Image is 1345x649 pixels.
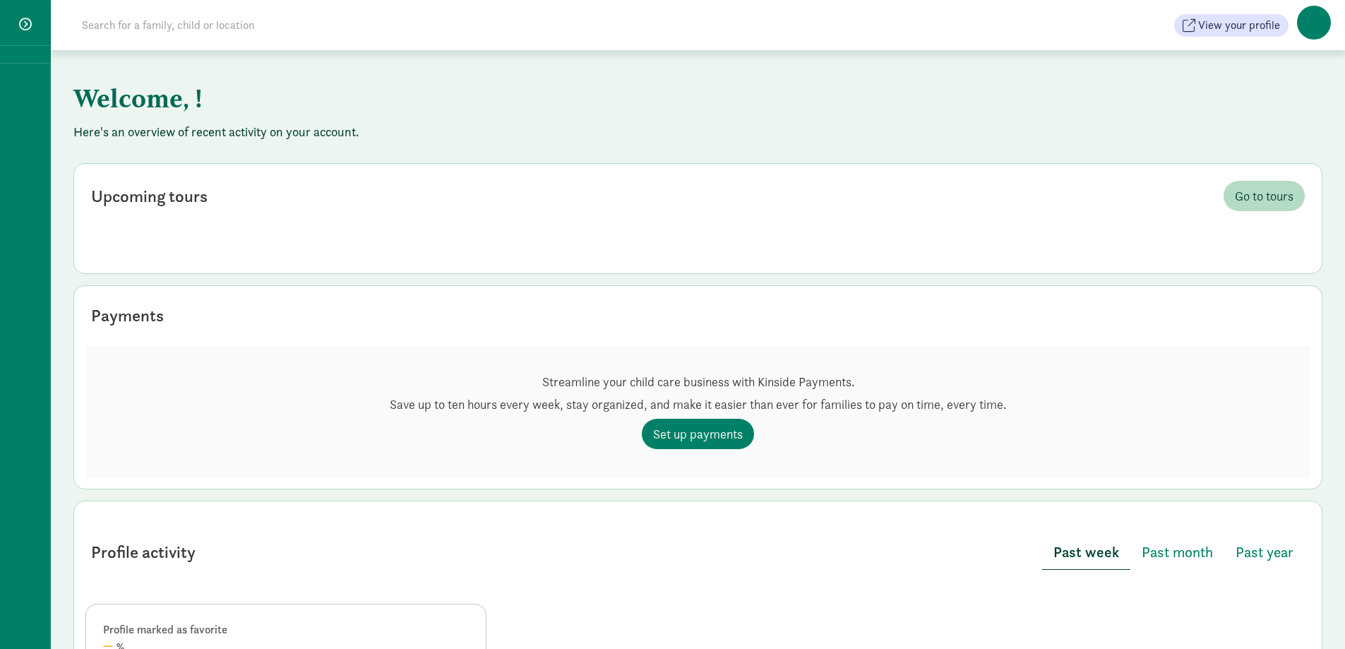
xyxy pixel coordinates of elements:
[1224,181,1305,211] a: Go to tours
[73,124,1322,141] p: Here's an overview of recent activity on your account.
[1053,541,1119,564] span: Past week
[1198,17,1280,34] span: View your profile
[73,73,772,124] h1: Welcome, !
[103,621,469,638] div: Profile marked as favorite
[1174,14,1289,37] button: View your profile
[1235,186,1293,206] span: Go to tours
[91,540,196,565] div: Profile activity
[390,374,1006,391] p: Streamline your child care business with Kinside Payments.
[1142,541,1213,564] span: Past month
[73,11,470,40] input: Search for a family, child or location
[653,424,743,443] span: Set up payments
[1236,541,1293,564] span: Past year
[91,184,208,209] div: Upcoming tours
[1130,535,1224,569] button: Past month
[642,419,754,449] a: Set up payments
[390,396,1006,413] p: Save up to ten hours every week, stay organized, and make it easier than ever for families to pay...
[91,303,164,328] div: Payments
[1224,535,1305,569] button: Past year
[1042,535,1130,570] button: Past week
